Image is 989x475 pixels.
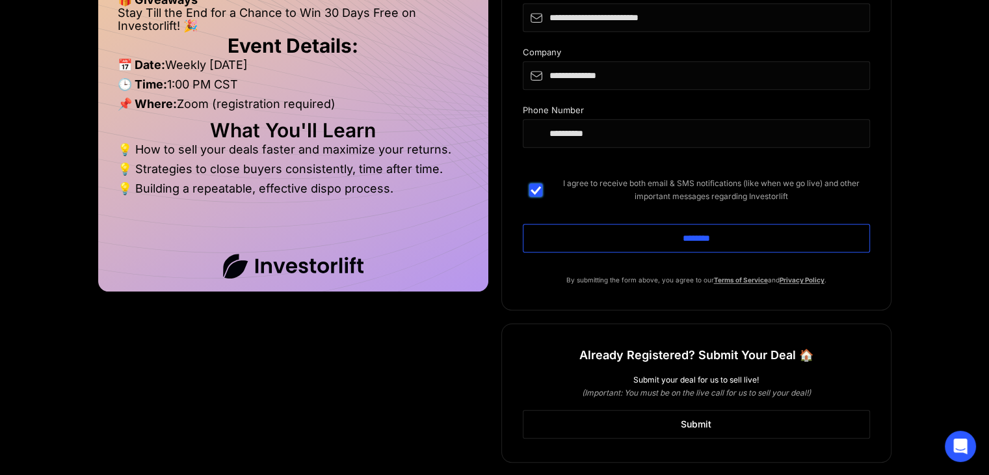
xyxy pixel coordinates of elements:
li: Weekly [DATE] [118,59,469,78]
li: Zoom (registration required) [118,98,469,117]
p: By submitting the form above, you agree to our and . [523,273,870,286]
em: (Important: You must be on the live call for us to sell your deal!) [582,388,811,398]
li: 💡 Building a repeatable, effective dispo process. [118,182,469,195]
span: I agree to receive both email & SMS notifications (like when we go live) and other important mess... [553,177,870,203]
li: 💡 Strategies to close buyers consistently, time after time. [118,163,469,182]
div: Open Intercom Messenger [945,431,976,462]
a: Terms of Service [714,276,768,284]
a: Submit [523,410,870,439]
h2: What You'll Learn [118,124,469,137]
strong: 📅 Date: [118,58,165,72]
li: Stay Till the End for a Chance to Win 30 Days Free on Investorlift! 🎉 [118,7,469,33]
li: 💡 How to sell your deals faster and maximize your returns. [118,143,469,163]
strong: 📌 Where: [118,97,177,111]
li: 1:00 PM CST [118,78,469,98]
div: Submit your deal for us to sell live! [523,373,870,387]
div: Company [523,47,870,61]
a: Privacy Policy [780,276,824,284]
strong: Event Details: [228,34,358,57]
div: Phone Number [523,105,870,119]
strong: 🕒 Time: [118,77,167,91]
h1: Already Registered? Submit Your Deal 🏠 [579,344,813,367]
